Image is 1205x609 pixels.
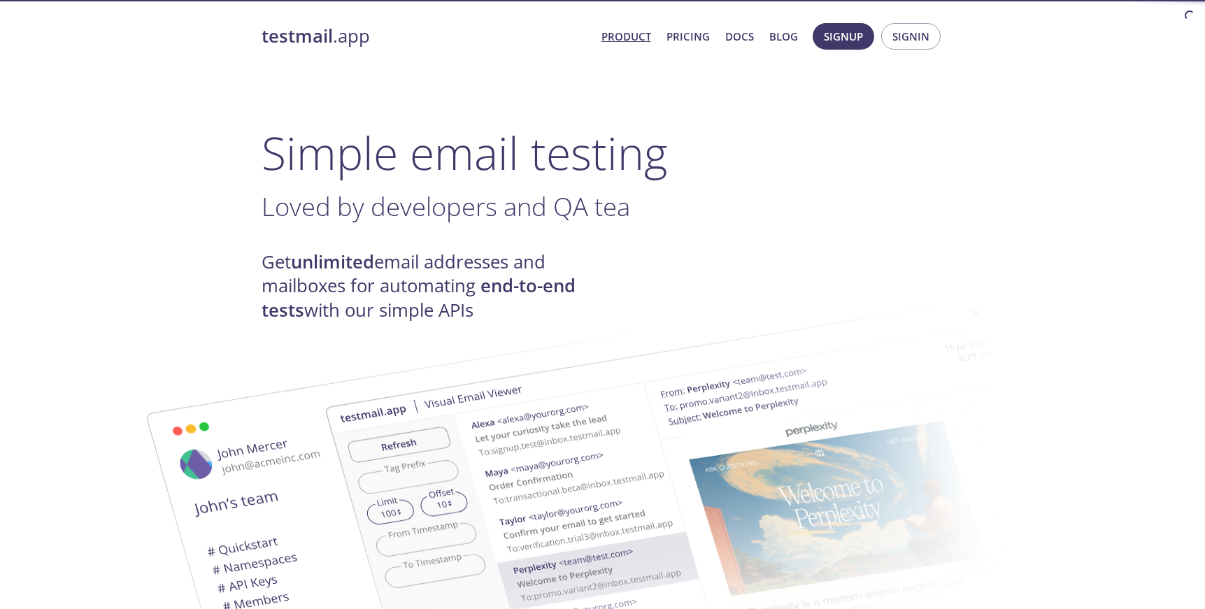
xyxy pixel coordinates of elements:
[892,27,929,45] span: Signin
[813,23,874,50] button: Signup
[262,189,630,224] span: Loved by developers and QA tea
[769,27,798,45] a: Blog
[262,250,603,322] h4: Get email addresses and mailboxes for automating with our simple APIs
[601,27,651,45] a: Product
[262,126,944,180] h1: Simple email testing
[881,23,941,50] button: Signin
[262,273,576,322] strong: end-to-end tests
[666,27,710,45] a: Pricing
[291,250,374,274] strong: unlimited
[262,24,333,48] strong: testmail
[824,27,863,45] span: Signup
[262,24,590,48] a: testmail.app
[725,27,754,45] a: Docs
